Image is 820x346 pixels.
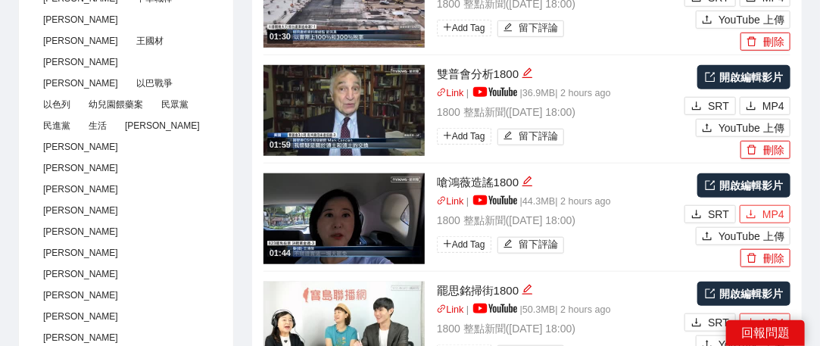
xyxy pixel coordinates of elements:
span: download [691,101,702,113]
span: MP4 [762,98,784,114]
button: delete刪除 [740,249,790,267]
span: upload [702,231,712,243]
span: edit [522,284,533,295]
span: upload [702,123,712,135]
span: edit [522,67,533,79]
span: delete [747,253,757,265]
button: delete刪除 [740,141,790,159]
span: [PERSON_NAME] [37,181,124,198]
span: 以巴戰爭 [130,75,179,92]
span: [PERSON_NAME] [37,160,124,176]
button: uploadYouTube 上傳 [696,119,790,137]
span: link [437,304,447,314]
span: YouTube 上傳 [719,11,784,28]
span: download [691,209,702,221]
span: export [705,72,716,83]
span: YouTube 上傳 [719,120,784,136]
button: downloadMP4 [740,97,790,115]
span: download [746,101,756,113]
span: download [746,317,756,329]
span: [PERSON_NAME] [37,139,124,155]
span: 民進黨 [37,117,76,134]
p: 1800 整點新聞 ( [DATE] 18:00 ) [437,212,681,229]
span: upload [702,14,712,26]
button: downloadSRT [684,205,736,223]
span: download [746,209,756,221]
button: delete刪除 [740,33,790,51]
button: edit留下評論 [497,129,565,145]
button: edit留下評論 [497,20,565,37]
span: 民眾黨 [155,96,195,113]
span: 生活 [83,117,113,134]
p: | | 50.3 MB | 2 hours ago [437,303,681,318]
span: export [705,180,716,191]
span: [PERSON_NAME] [37,329,124,346]
span: link [437,196,447,206]
span: Add Tag [437,236,491,253]
span: Add Tag [437,128,491,145]
span: 以色列 [37,96,76,113]
a: 開啟編輯影片 [697,65,790,89]
div: 編輯 [522,65,533,83]
span: delete [747,145,757,157]
p: 1800 整點新聞 ( [DATE] 18:00 ) [437,104,681,120]
img: yt_logo_rgb_light.a676ea31.png [473,195,517,205]
button: downloadSRT [684,97,736,115]
a: 開啟編輯影片 [697,282,790,306]
span: [PERSON_NAME] [119,117,206,134]
span: 王國材 [130,33,170,49]
div: 01:59 [267,139,293,151]
span: [PERSON_NAME] [37,75,124,92]
p: | | 36.9 MB | 2 hours ago [437,86,681,101]
div: 01:44 [267,247,293,260]
span: plus [443,131,452,140]
p: | | 44.3 MB | 2 hours ago [437,195,681,210]
p: 1800 整點新聞 ( [DATE] 18:00 ) [437,320,681,337]
span: MP4 [762,206,784,223]
span: edit [504,239,513,251]
span: [PERSON_NAME] [37,287,124,304]
span: [PERSON_NAME] [37,202,124,219]
span: SRT [708,98,729,114]
span: edit [522,176,533,187]
div: 回報問題 [726,320,805,346]
span: plus [443,239,452,248]
span: SRT [708,314,729,331]
div: 編輯 [522,173,533,192]
img: c694c0fa-c031-459d-8398-302ef03b9990.jpg [263,173,425,264]
span: [PERSON_NAME] [37,266,124,282]
span: YouTube 上傳 [719,228,784,245]
a: linkLink [437,304,464,315]
div: 雙普會分析1800 [437,65,681,83]
span: plus [443,23,452,32]
button: downloadMP4 [740,205,790,223]
div: 01:30 [267,30,293,43]
a: 開啟編輯影片 [697,173,790,198]
span: 幼兒園餵藥案 [83,96,149,113]
img: 4c8901f2-3a39-482a-91c0-7d6841c7cf19.jpg [263,65,425,156]
button: downloadMP4 [740,313,790,332]
button: downloadSRT [684,313,736,332]
span: delete [747,36,757,48]
span: [PERSON_NAME] [37,11,124,28]
span: SRT [708,206,729,223]
span: Add Tag [437,20,491,36]
div: 罷思銘掃街1800 [437,282,681,300]
span: [PERSON_NAME] [37,223,124,240]
span: [PERSON_NAME] [37,245,124,261]
span: edit [504,131,513,142]
span: MP4 [762,314,784,331]
img: yt_logo_rgb_light.a676ea31.png [473,87,517,97]
div: 編輯 [522,282,533,300]
span: download [691,317,702,329]
button: uploadYouTube 上傳 [696,227,790,245]
button: edit留下評論 [497,237,565,254]
a: linkLink [437,196,464,207]
span: link [437,88,447,98]
a: linkLink [437,88,464,98]
span: [PERSON_NAME] [37,33,124,49]
span: [PERSON_NAME] [37,54,124,70]
span: edit [504,23,513,34]
div: 嗆鴻薇造謠1800 [437,173,681,192]
img: yt_logo_rgb_light.a676ea31.png [473,304,517,313]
